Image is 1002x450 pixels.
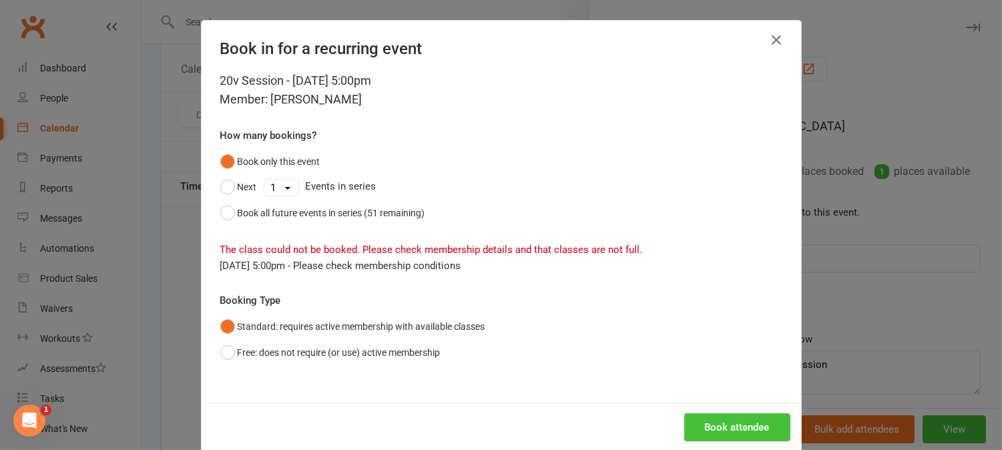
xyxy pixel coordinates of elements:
button: Standard: requires active membership with available classes [220,314,485,339]
iframe: Intercom live chat [13,405,45,437]
span: The class could not be booked. Please check membership details and that classes are not full. [220,244,643,256]
label: Booking Type [220,292,281,308]
button: Free: does not require (or use) active membership [220,340,441,365]
h4: Book in for a recurring event [220,39,782,58]
button: Book all future events in series (51 remaining) [220,200,425,226]
button: Book attendee [684,413,790,441]
div: Events in series [220,174,782,200]
div: [DATE] 5:00pm - Please check membership conditions [220,258,782,274]
button: Close [766,29,788,51]
div: Book all future events in series (51 remaining) [238,206,425,220]
label: How many bookings? [220,128,317,144]
span: 1 [41,405,51,415]
button: Next [220,174,257,200]
div: 20v Session - [DATE] 5:00pm Member: [PERSON_NAME] [220,71,782,109]
button: Book only this event [220,149,320,174]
